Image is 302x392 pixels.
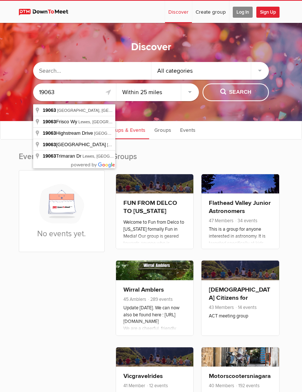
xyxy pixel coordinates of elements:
a: Events [176,121,199,139]
span: 43 Members [209,305,234,310]
a: Groups [151,121,175,139]
div: All categories [151,62,269,80]
span: Trimaran Dr [43,153,82,159]
span: Sign Up [256,7,280,18]
span: 19063 [43,142,56,147]
span: [GEOGRAPHIC_DATA], [GEOGRAPHIC_DATA], [GEOGRAPHIC_DATA] [107,142,238,147]
a: Sign Up [256,1,283,23]
a: Wirral Amblers [123,286,164,293]
div: ACT meeting group [209,313,272,320]
span: Search [220,88,252,96]
a: Create group [192,1,229,23]
span: 19063 [43,130,56,136]
span: 19063 [43,119,56,124]
a: Groups & Events [103,121,149,139]
span: 12 events [146,383,168,389]
span: 41 Member [123,383,145,389]
span: 19063 [43,107,56,113]
span: Lewes, [GEOGRAPHIC_DATA], [GEOGRAPHIC_DATA] [78,120,179,124]
span: Frisco Wy [43,119,78,124]
img: DownToMeet [19,9,75,16]
h1: Discover [131,39,171,55]
span: [GEOGRAPHIC_DATA], [GEOGRAPHIC_DATA], [GEOGRAPHIC_DATA] [94,131,225,135]
a: Discover [165,1,192,23]
span: 19063 [43,153,56,159]
span: 14 events [235,305,257,310]
span: 34 events [235,218,257,224]
a: [DEMOGRAPHIC_DATA] Citizens for [GEOGRAPHIC_DATA] [209,286,271,310]
span: [GEOGRAPHIC_DATA] [43,142,107,147]
a: Log In [229,1,256,23]
a: Vicgravelrides [123,372,163,380]
span: Log In [233,7,253,18]
h2: Groups [112,151,283,170]
span: [GEOGRAPHIC_DATA], [GEOGRAPHIC_DATA], [GEOGRAPHIC_DATA] [57,108,188,113]
span: 192 events [235,383,260,389]
a: FUN FROM DELCO TO [US_STATE] [123,199,177,215]
span: 45 Amblers [123,296,146,302]
h2: Events [19,151,105,170]
a: Motorscootersniagara [209,372,271,380]
div: No events yet. [19,171,104,252]
span: 40 Members [209,383,234,389]
input: Location or ZIP-Code [33,83,116,101]
div: This is a group for anyone interested in astronomy. It is targeted specifically at kids age [DEMO... [209,226,272,323]
span: 289 events [147,296,173,302]
span: Highstream Drive [43,130,94,136]
button: Search [203,83,269,101]
span: Lewes, [GEOGRAPHIC_DATA], [GEOGRAPHIC_DATA] [82,154,183,158]
span: 47 Members [209,218,233,224]
input: Search... [33,62,151,80]
a: Flathead Valley Junior Astronomers [209,199,271,215]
